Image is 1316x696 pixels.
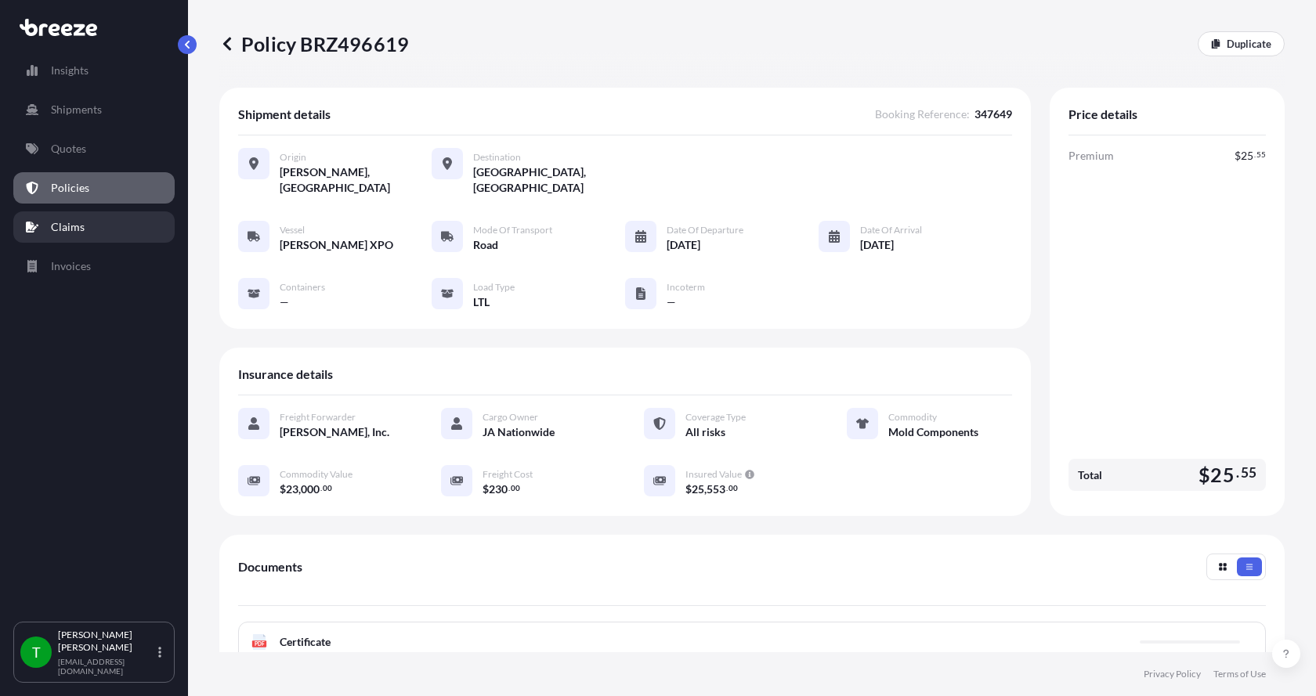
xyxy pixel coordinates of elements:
span: , [298,484,301,495]
a: Invoices [13,251,175,282]
span: Destination [473,151,521,164]
span: Premium [1068,148,1114,164]
span: 00 [728,485,738,491]
span: Total [1078,467,1102,483]
span: Commodity Value [280,468,352,481]
span: Date of Departure [667,224,743,236]
p: [PERSON_NAME] [PERSON_NAME] [58,629,155,654]
span: $ [483,484,489,495]
span: . [1254,152,1256,157]
a: Insights [13,55,175,86]
a: Duplicate [1198,31,1285,56]
span: 23 [286,484,298,495]
a: Policies [13,172,175,204]
p: Insights [51,63,89,78]
span: Documents [238,559,302,575]
span: 553 [707,484,725,495]
span: Mode of Transport [473,224,552,236]
span: 000 [301,484,320,495]
span: 25 [1210,465,1234,485]
span: Insurance details [238,366,333,382]
span: Origin [280,151,306,164]
span: , [704,484,707,495]
p: Shipments [51,102,102,117]
span: Freight Cost [483,468,533,481]
span: $ [1235,150,1241,161]
a: Quotes [13,133,175,164]
span: Shipment details [238,106,331,122]
span: Certificate [280,634,331,650]
p: Invoices [51,258,91,274]
span: 230 [489,484,508,495]
span: . [320,485,322,491]
span: Commodity [888,411,937,424]
span: 55 [1241,468,1256,478]
span: Date of Arrival [860,224,922,236]
span: . [726,485,728,491]
span: Containers [280,281,325,294]
span: Road [473,237,498,253]
p: Quotes [51,141,86,157]
p: Claims [51,219,85,235]
a: Shipments [13,94,175,125]
span: Price details [1068,106,1137,122]
text: PDF [255,641,265,647]
span: $ [685,484,692,495]
span: [PERSON_NAME] XPO [280,237,393,253]
span: Insured Value [685,468,742,481]
span: 347649 [974,106,1012,122]
span: $ [1198,465,1210,485]
p: Policy BRZ496619 [219,31,409,56]
span: [GEOGRAPHIC_DATA], [GEOGRAPHIC_DATA] [473,164,625,196]
span: Freight Forwarder [280,411,356,424]
span: All risks [685,424,725,440]
span: 25 [692,484,704,495]
span: 00 [323,485,332,491]
span: [PERSON_NAME], Inc. [280,424,389,440]
span: Load Type [473,281,515,294]
span: [DATE] [667,237,700,253]
span: Incoterm [667,281,705,294]
span: [DATE] [860,237,894,253]
span: T [32,644,41,660]
span: . [508,485,510,491]
span: $ [280,484,286,495]
span: . [1236,468,1239,478]
span: LTL [473,294,490,310]
span: — [667,294,676,310]
span: 25 [1241,150,1253,161]
span: Cargo Owner [483,411,538,424]
span: Coverage Type [685,411,746,424]
p: Duplicate [1227,36,1271,52]
p: [EMAIL_ADDRESS][DOMAIN_NAME] [58,657,155,676]
span: JA Nationwide [483,424,555,440]
a: Claims [13,211,175,243]
span: [PERSON_NAME], [GEOGRAPHIC_DATA] [280,164,432,196]
span: 55 [1256,152,1266,157]
span: 00 [511,485,520,491]
span: Vessel [280,224,305,236]
span: Mold Components [888,424,978,440]
span: Booking Reference : [875,106,970,122]
a: Terms of Use [1213,668,1266,680]
a: Privacy Policy [1144,668,1201,680]
span: — [280,294,289,310]
p: Policies [51,180,89,196]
